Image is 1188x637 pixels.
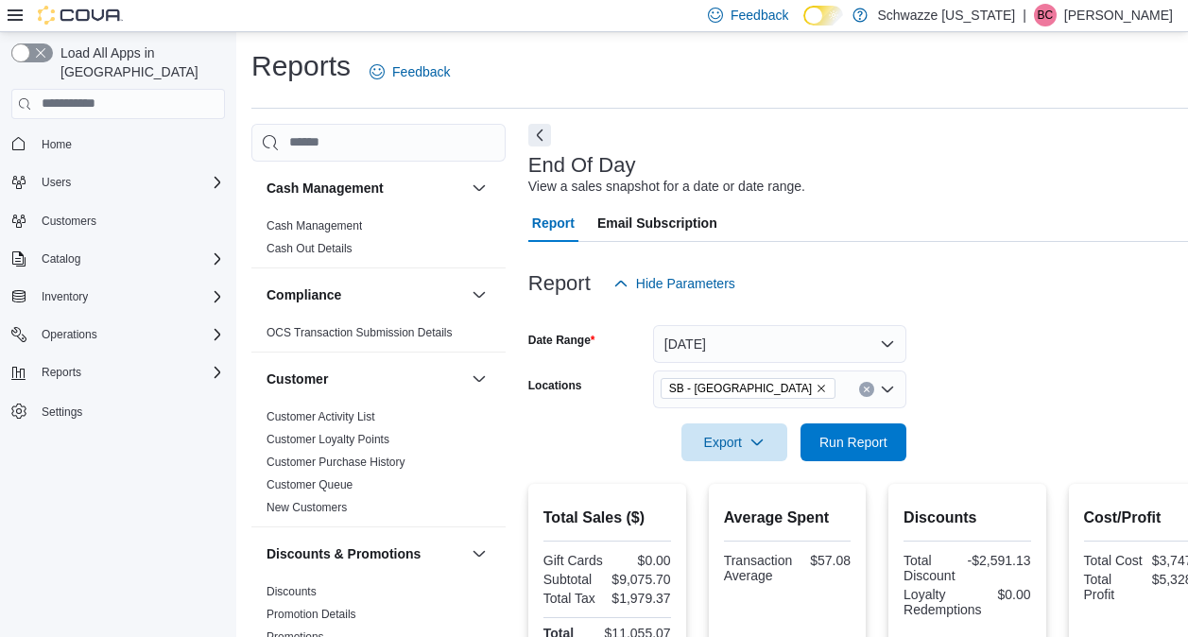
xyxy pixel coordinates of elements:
div: $57.08 [800,553,851,568]
button: Users [34,171,78,194]
span: Users [42,175,71,190]
span: Feedback [392,62,450,81]
span: Export [693,423,776,461]
button: Discounts & Promotions [468,542,491,565]
span: Customer Queue [267,477,353,492]
div: Transaction Average [724,553,793,583]
span: Operations [34,323,225,346]
span: Reports [42,365,81,380]
input: Dark Mode [803,6,843,26]
button: Reports [34,361,89,384]
span: Customer Loyalty Points [267,432,389,447]
p: | [1023,4,1026,26]
button: Compliance [468,284,491,306]
span: OCS Transaction Submission Details [267,325,453,340]
span: Customer Activity List [267,409,375,424]
span: Email Subscription [597,204,717,242]
span: Hide Parameters [636,274,735,293]
div: Subtotal [543,572,603,587]
span: BC [1038,4,1054,26]
div: -$2,591.13 [968,553,1031,568]
button: Customer [468,368,491,390]
h3: Compliance [267,285,341,304]
span: Operations [42,327,97,342]
span: Report [532,204,575,242]
h2: Average Spent [724,507,851,529]
span: Users [34,171,225,194]
div: Total Cost [1084,553,1144,568]
button: Cash Management [468,177,491,199]
div: $0.00 [990,587,1031,602]
div: Cash Management [251,215,506,267]
span: SB - Glendale [661,378,835,399]
span: Home [34,132,225,156]
a: Feedback [362,53,457,91]
button: Reports [4,359,232,386]
h1: Reports [251,47,351,85]
span: New Customers [267,500,347,515]
div: View a sales snapshot for a date or date range. [528,177,805,197]
button: Next [528,124,551,146]
a: Discounts [267,585,317,598]
a: Customer Loyalty Points [267,433,389,446]
button: Discounts & Promotions [267,544,464,563]
label: Date Range [528,333,595,348]
button: Customers [4,207,232,234]
button: Cash Management [267,179,464,198]
button: Inventory [34,285,95,308]
button: Open list of options [880,382,895,397]
button: Clear input [859,382,874,397]
div: Compliance [251,321,506,352]
span: Settings [34,399,225,422]
button: Run Report [801,423,906,461]
span: Discounts [267,584,317,599]
h3: End Of Day [528,154,636,177]
span: Settings [42,405,82,420]
img: Cova [38,6,123,25]
span: Promotion Details [267,607,356,622]
span: Inventory [42,289,88,304]
button: Customer [267,370,464,388]
button: Home [4,130,232,158]
p: [PERSON_NAME] [1064,4,1173,26]
span: Cash Out Details [267,241,353,256]
button: Users [4,169,232,196]
div: $1,979.37 [611,591,670,606]
h2: Discounts [904,507,1030,529]
a: OCS Transaction Submission Details [267,326,453,339]
button: Catalog [34,248,88,270]
h3: Discounts & Promotions [267,544,421,563]
span: Catalog [42,251,80,267]
div: Total Profit [1084,572,1144,602]
span: Run Report [819,433,887,452]
div: Brennan Croy [1034,4,1057,26]
span: Customers [34,209,225,232]
a: Cash Out Details [267,242,353,255]
button: Catalog [4,246,232,272]
div: $9,075.70 [611,572,670,587]
a: Customer Queue [267,478,353,491]
a: New Customers [267,501,347,514]
label: Locations [528,378,582,393]
span: Reports [34,361,225,384]
span: Customers [42,214,96,229]
span: Feedback [731,6,788,25]
a: Customer Purchase History [267,456,405,469]
div: Gift Cards [543,553,603,568]
nav: Complex example [11,123,225,474]
button: Hide Parameters [606,265,743,302]
a: Customer Activity List [267,410,375,423]
div: Customer [251,405,506,526]
span: Home [42,137,72,152]
span: SB - [GEOGRAPHIC_DATA] [669,379,812,398]
button: Compliance [267,285,464,304]
button: Operations [34,323,105,346]
p: Schwazze [US_STATE] [877,4,1015,26]
span: Catalog [34,248,225,270]
a: Home [34,133,79,156]
div: Loyalty Redemptions [904,587,982,617]
button: Remove SB - Glendale from selection in this group [816,383,827,394]
h3: Customer [267,370,328,388]
div: Total Discount [904,553,959,583]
